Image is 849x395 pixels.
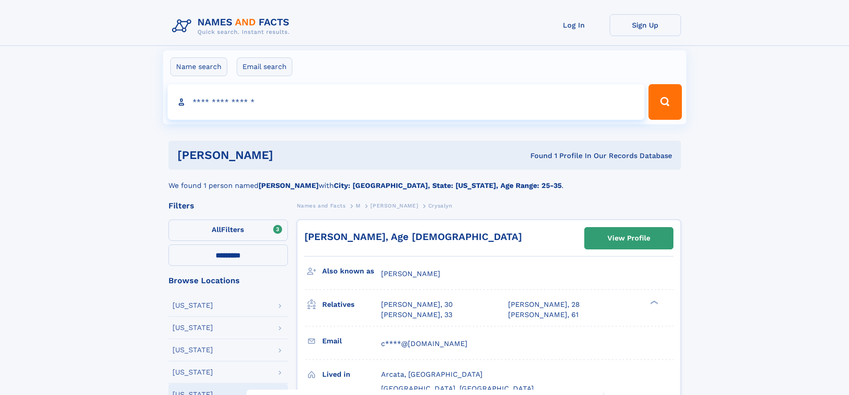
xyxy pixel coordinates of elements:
[172,324,213,331] div: [US_STATE]
[381,269,440,278] span: [PERSON_NAME]
[177,150,402,161] h1: [PERSON_NAME]
[168,277,288,285] div: Browse Locations
[168,220,288,241] label: Filters
[168,14,297,38] img: Logo Names and Facts
[322,297,381,312] h3: Relatives
[538,14,610,36] a: Log In
[322,367,381,382] h3: Lived in
[297,200,346,211] a: Names and Facts
[381,300,453,309] a: [PERSON_NAME], 30
[322,264,381,279] h3: Also known as
[508,310,578,320] a: [PERSON_NAME], 61
[648,300,659,305] div: ❯
[370,200,418,211] a: [PERSON_NAME]
[508,300,580,309] a: [PERSON_NAME], 28
[168,84,645,120] input: search input
[172,369,213,376] div: [US_STATE]
[356,200,361,211] a: M
[212,225,221,234] span: All
[304,231,522,242] a: [PERSON_NAME], Age [DEMOGRAPHIC_DATA]
[402,151,672,161] div: Found 1 Profile In Our Records Database
[381,310,452,320] a: [PERSON_NAME], 33
[607,228,650,248] div: View Profile
[428,203,452,209] span: Crysalyn
[258,181,319,190] b: [PERSON_NAME]
[172,346,213,354] div: [US_STATE]
[170,57,227,76] label: Name search
[168,202,288,210] div: Filters
[370,203,418,209] span: [PERSON_NAME]
[585,228,673,249] a: View Profile
[356,203,361,209] span: M
[322,334,381,349] h3: Email
[334,181,562,190] b: City: [GEOGRAPHIC_DATA], State: [US_STATE], Age Range: 25-35
[381,370,483,379] span: Arcata, [GEOGRAPHIC_DATA]
[168,170,681,191] div: We found 1 person named with .
[381,384,534,393] span: [GEOGRAPHIC_DATA], [GEOGRAPHIC_DATA]
[237,57,292,76] label: Email search
[172,302,213,309] div: [US_STATE]
[648,84,681,120] button: Search Button
[610,14,681,36] a: Sign Up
